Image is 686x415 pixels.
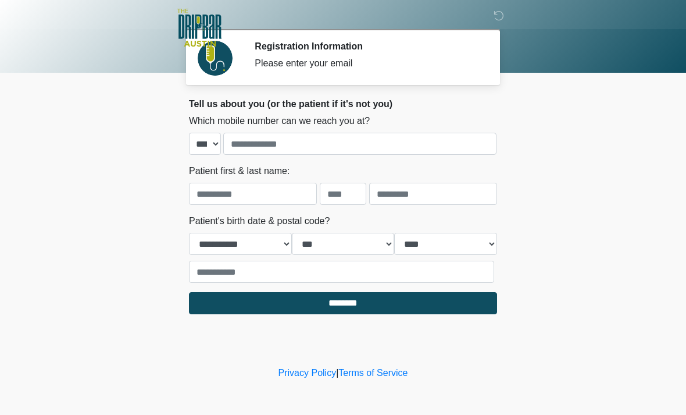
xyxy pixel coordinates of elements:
label: Patient first & last name: [189,164,290,178]
a: Terms of Service [338,368,408,378]
img: The DRIPBaR - Austin The Domain Logo [177,9,221,47]
img: Agent Avatar [198,41,233,76]
a: Privacy Policy [278,368,337,378]
h2: Tell us about you (or the patient if it's not you) [189,98,497,109]
a: | [336,368,338,378]
label: Which mobile number can we reach you at? [189,114,370,128]
div: Please enter your email [255,56,480,70]
label: Patient's birth date & postal code? [189,214,330,228]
